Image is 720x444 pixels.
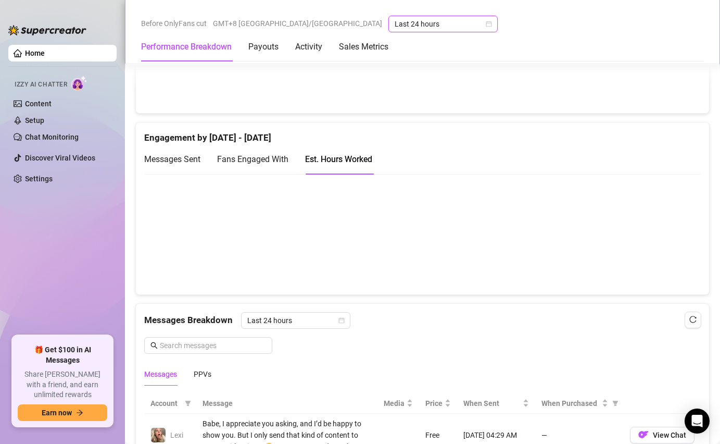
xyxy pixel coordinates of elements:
[144,312,701,329] div: Messages Breakdown
[338,317,345,324] span: calendar
[685,409,710,434] div: Open Intercom Messenger
[144,368,177,380] div: Messages
[160,340,266,351] input: Search messages
[25,154,95,162] a: Discover Viral Videos
[25,175,53,183] a: Settings
[463,398,521,409] span: When Sent
[144,122,701,145] div: Engagement by [DATE] - [DATE]
[150,398,181,409] span: Account
[194,368,211,380] div: PPVs
[541,398,600,409] span: When Purchased
[18,345,107,365] span: 🎁 Get $100 in AI Messages
[305,153,372,166] div: Est. Hours Worked
[76,409,83,416] span: arrow-right
[25,133,79,141] a: Chat Monitoring
[638,429,649,440] img: OF
[213,16,382,31] span: GMT+8 [GEOGRAPHIC_DATA]/[GEOGRAPHIC_DATA]
[419,393,457,414] th: Price
[295,41,322,53] div: Activity
[247,313,344,328] span: Last 24 hours
[377,393,419,414] th: Media
[384,398,405,409] span: Media
[151,428,166,442] img: Lexi
[653,431,686,439] span: View Chat
[25,100,52,108] a: Content
[395,16,491,32] span: Last 24 hours
[18,404,107,421] button: Earn nowarrow-right
[457,393,535,414] th: When Sent
[425,398,443,409] span: Price
[15,80,67,90] span: Izzy AI Chatter
[25,116,44,125] a: Setup
[18,369,107,400] span: Share [PERSON_NAME] with a friend, and earn unlimited rewards
[196,393,377,414] th: Message
[339,41,388,53] div: Sales Metrics
[689,316,697,323] span: reload
[144,154,200,164] span: Messages Sent
[630,427,694,443] button: OFView Chat
[141,16,207,31] span: Before OnlyFans cut
[150,342,158,349] span: search
[8,25,86,35] img: logo-BBDzfeDw.svg
[630,433,694,441] a: OFView Chat
[25,49,45,57] a: Home
[71,76,87,91] img: AI Chatter
[141,41,232,53] div: Performance Breakdown
[486,21,492,27] span: calendar
[217,154,288,164] span: Fans Engaged With
[185,400,191,406] span: filter
[170,431,183,439] span: Lexi
[610,396,621,411] span: filter
[535,393,624,414] th: When Purchased
[248,41,279,53] div: Payouts
[183,396,193,411] span: filter
[42,409,72,417] span: Earn now
[612,400,618,406] span: filter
